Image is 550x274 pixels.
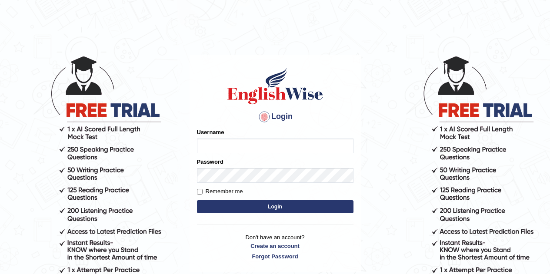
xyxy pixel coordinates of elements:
[197,242,353,250] a: Create an account
[226,66,325,106] img: Logo of English Wise sign in for intelligent practice with AI
[197,233,353,260] p: Don't have an account?
[197,187,243,196] label: Remember me
[197,158,223,166] label: Password
[197,200,353,213] button: Login
[197,110,353,124] h4: Login
[197,128,224,136] label: Username
[197,189,203,195] input: Remember me
[197,252,353,261] a: Forgot Password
